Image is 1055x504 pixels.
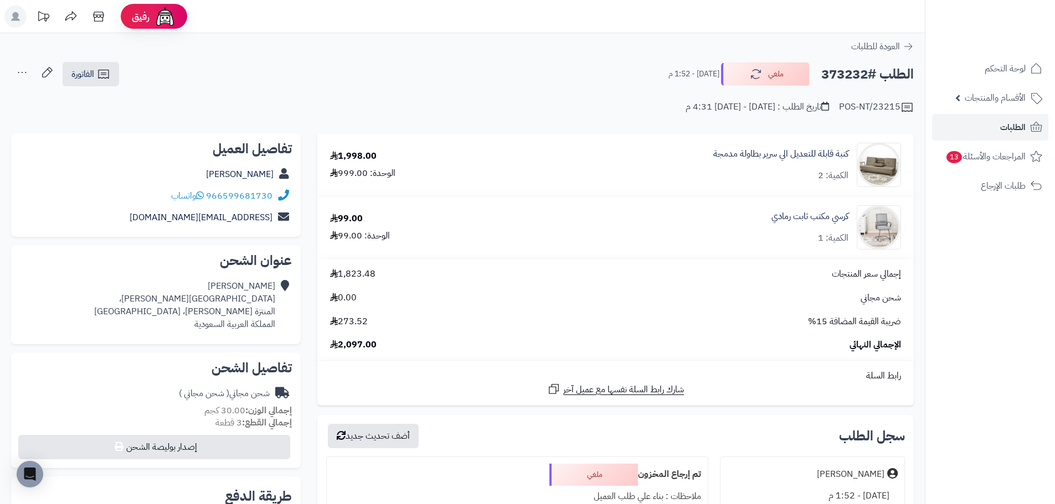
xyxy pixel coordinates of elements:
h2: طريقة الدفع [225,490,292,503]
a: العودة للطلبات [851,40,914,53]
span: ضريبة القيمة المضافة 15% [808,315,901,328]
a: 966599681730 [206,189,272,202]
span: الإجمالي النهائي [850,339,901,351]
a: الطلبات [932,114,1048,141]
a: لوحة التحكم [932,55,1048,82]
div: الكمية: 2 [818,169,848,182]
div: ملغي [549,464,638,486]
button: إصدار بوليصة الشحن [18,435,290,459]
img: 1750581797-1-90x90.jpg [857,205,900,250]
span: رفيق [132,10,150,23]
a: المراجعات والأسئلة13 [932,143,1048,170]
span: طلبات الإرجاع [981,178,1026,194]
a: شارك رابط السلة نفسها مع عميل آخر [547,382,684,396]
small: 30.00 كجم [204,404,292,417]
span: الطلبات [1000,119,1026,135]
img: 1747810535-1-90x90.jpg [857,143,900,187]
div: تاريخ الطلب : [DATE] - [DATE] 4:31 م [686,101,829,113]
h2: تفاصيل العميل [20,142,292,155]
span: لوحة التحكم [985,61,1026,76]
a: كرسي مكتب ثابت رمادي [771,210,848,223]
span: شحن مجاني [861,292,901,304]
div: الوحدة: 999.00 [330,167,395,180]
strong: إجمالي الوزن: [245,404,292,417]
span: المراجعات والأسئلة [945,149,1026,164]
button: ملغي [721,63,810,86]
div: [PERSON_NAME] [817,468,884,481]
h2: تفاصيل الشحن [20,361,292,375]
span: إجمالي سعر المنتجات [832,268,901,280]
a: تحديثات المنصة [29,6,57,30]
span: شارك رابط السلة نفسها مع عميل آخر [563,383,684,396]
div: شحن مجاني [179,387,270,400]
small: [DATE] - 1:52 م [668,69,719,80]
a: [EMAIL_ADDRESS][DOMAIN_NAME] [130,211,272,224]
div: [PERSON_NAME] [GEOGRAPHIC_DATA][PERSON_NAME]، المنتزة [PERSON_NAME]، [GEOGRAPHIC_DATA] المملكة ال... [94,280,275,330]
small: 3 قطعة [215,416,292,429]
span: 0.00 [330,292,357,304]
img: logo-2.png [980,30,1044,53]
div: رابط السلة [322,370,909,382]
button: أضف تحديث جديد [328,424,419,448]
a: طلبات الإرجاع [932,173,1048,199]
div: POS-NT/23215 [839,101,914,114]
span: 13 [946,151,962,163]
img: ai-face.png [154,6,176,28]
span: ( شحن مجاني ) [179,387,229,400]
span: الفاتورة [71,67,94,81]
div: الكمية: 1 [818,232,848,245]
a: كنبة قابلة للتعديل الي سرير بطاولة مدمجة [713,148,848,160]
span: الأقسام والمنتجات [965,90,1026,106]
h3: سجل الطلب [839,429,905,443]
b: تم إرجاع المخزون [638,467,701,481]
div: 1,998.00 [330,150,377,163]
h2: الطلب #373232 [821,63,914,86]
a: [PERSON_NAME] [206,168,274,181]
span: العودة للطلبات [851,40,900,53]
span: 273.52 [330,315,368,328]
div: Open Intercom Messenger [17,461,43,487]
div: الوحدة: 99.00 [330,230,390,242]
strong: إجمالي القطع: [242,416,292,429]
span: 1,823.48 [330,268,375,280]
a: الفاتورة [63,62,119,86]
a: واتساب [171,189,204,202]
div: 99.00 [330,212,363,225]
h2: عنوان الشحن [20,254,292,267]
span: 2,097.00 [330,339,377,351]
